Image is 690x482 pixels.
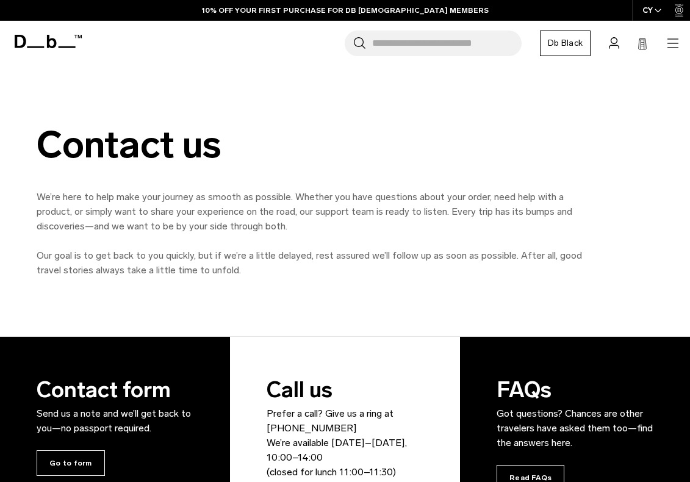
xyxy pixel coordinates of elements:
div: Contact us [37,124,586,165]
h3: Call us [267,373,423,480]
h3: Contact form [37,373,193,436]
a: 10% OFF YOUR FIRST PURCHASE FOR DB [DEMOGRAPHIC_DATA] MEMBERS [202,5,489,16]
p: Prefer a call? Give us a ring at [PHONE_NUMBER] We’re available [DATE]–[DATE], 10:00–14:00 (close... [267,406,423,480]
p: Got questions? Chances are other travelers have asked them too—find the answers here. [497,406,653,450]
p: We’re here to help make your journey as smooth as possible. Whether you have questions about your... [37,190,586,234]
p: Send us a note and we’ll get back to you—no passport required. [37,406,193,436]
a: Db Black [540,31,591,56]
h3: FAQs [497,373,653,450]
p: Our goal is to get back to you quickly, but if we’re a little delayed, rest assured we’ll follow ... [37,248,586,278]
span: Go to form [37,450,105,476]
